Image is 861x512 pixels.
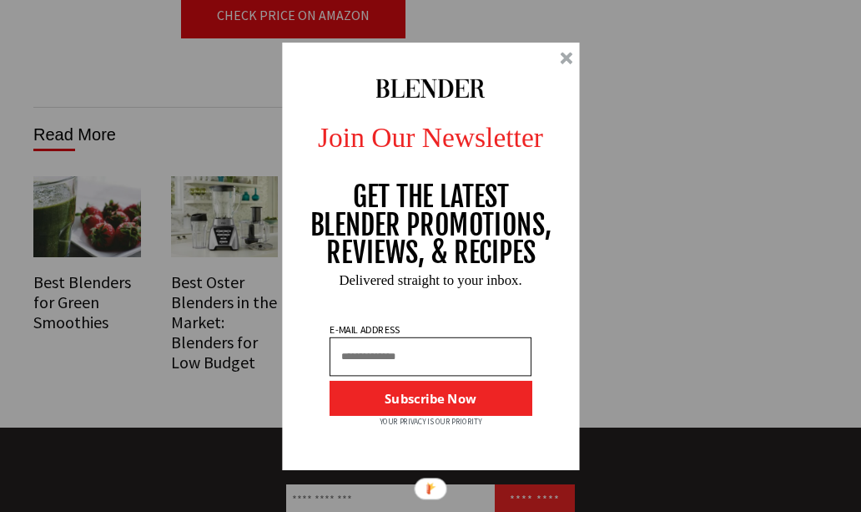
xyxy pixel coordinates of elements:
[380,415,482,427] p: YOUR PRIVACY IS OUR PRIORITY
[330,380,531,415] button: Subscribe Now
[310,183,552,267] p: GET THE LATEST BLENDER PROMOTIONS, REVIEWS, & RECIPES
[328,324,401,334] p: E-MAIL ADDRESS
[268,116,594,158] p: Join Our Newsletter
[268,272,594,286] p: Delivered straight to your inbox.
